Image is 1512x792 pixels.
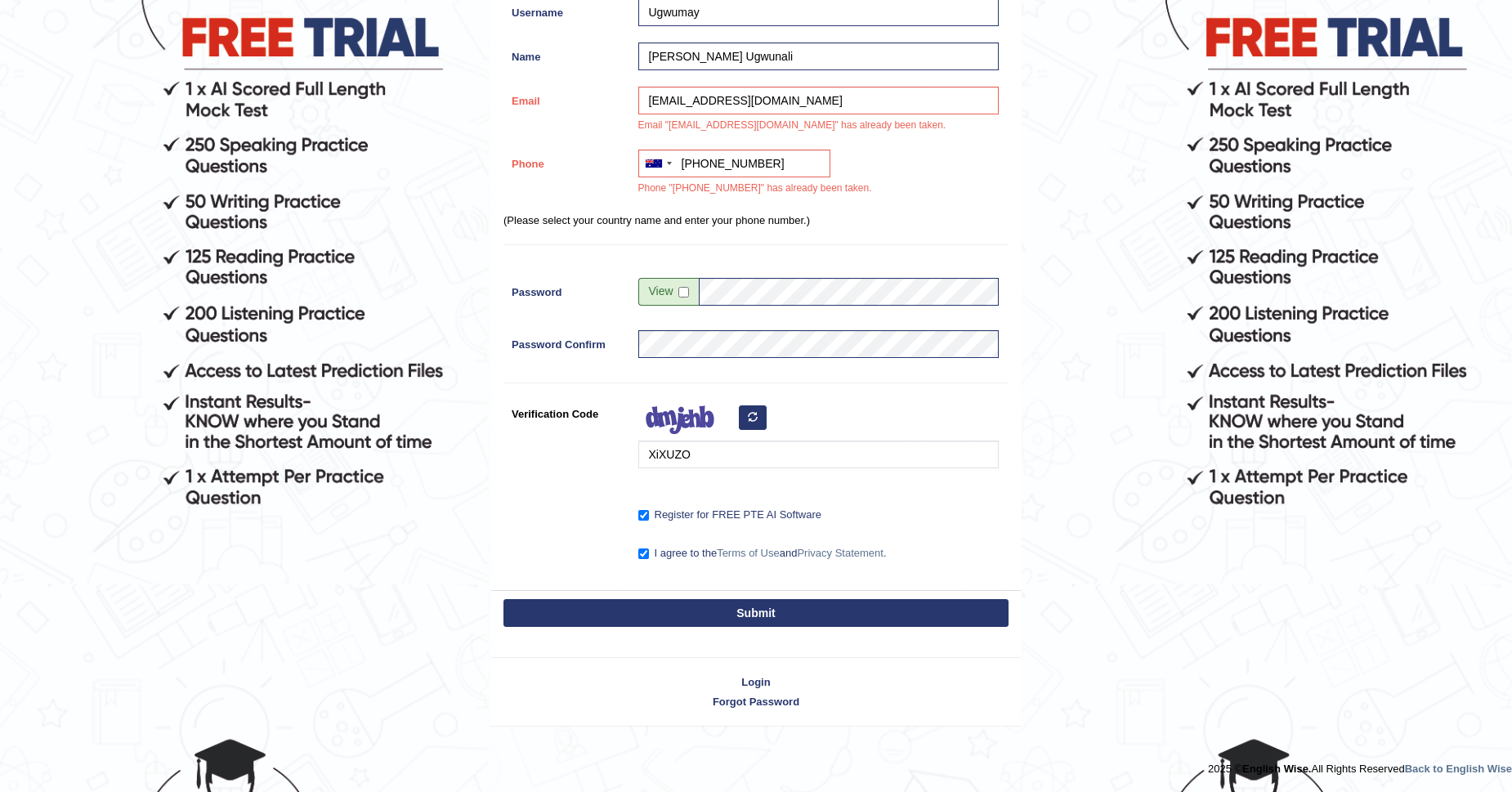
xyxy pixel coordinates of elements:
label: Email [503,87,630,109]
p: (Please select your country name and enter your phone number.) [503,213,1009,228]
input: Show/Hide Password [678,287,689,298]
input: Register for FREE PTE AI Software [638,510,649,521]
a: Back to English Wise [1405,763,1512,775]
div: Australia: +61 [639,150,677,177]
a: Login [491,674,1021,690]
a: Forgot Password [491,694,1021,709]
label: Phone [503,150,630,172]
strong: English Wise. [1242,763,1311,775]
a: Privacy Statement [797,547,883,559]
input: I agree to theTerms of UseandPrivacy Statement. [638,548,649,559]
button: Submit [503,599,1009,627]
input: +61 412 345 678 [638,150,830,177]
label: Register for FREE PTE AI Software [638,507,821,523]
a: Terms of Use [717,547,780,559]
label: Password [503,278,630,300]
label: Password Confirm [503,330,630,352]
label: Name [503,43,630,65]
label: Verification Code [503,400,630,422]
div: 2025 © All Rights Reserved [1208,753,1512,776]
label: I agree to the and . [638,545,887,562]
